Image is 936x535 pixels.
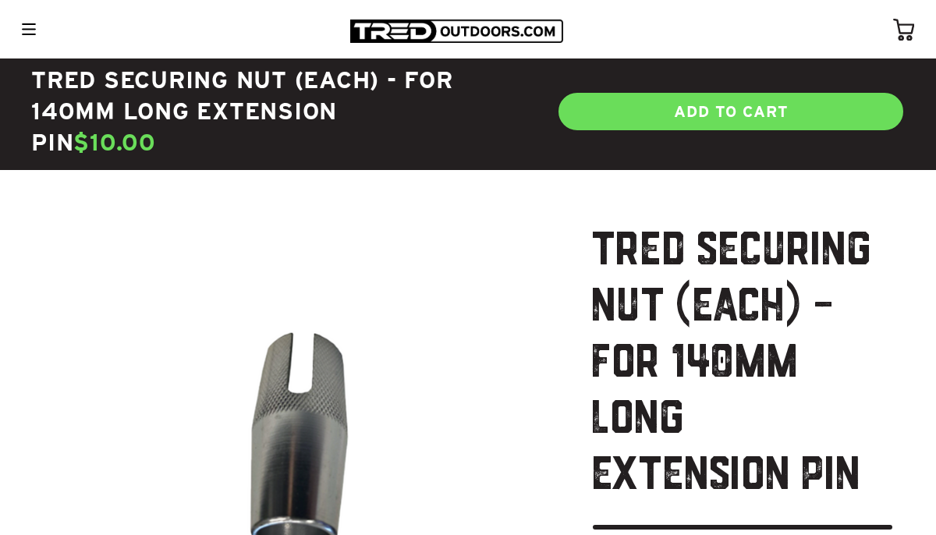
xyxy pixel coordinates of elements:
img: menu-icon [22,23,36,35]
span: $10.00 [73,129,156,155]
img: cart-icon [893,19,914,41]
h4: TRED Securing Nut (each) - for 140mm Long Extension Pin [31,65,468,158]
h1: TRED Securing Nut (each) - for 140mm Long Extension Pin [593,225,892,530]
a: ADD TO CART [557,91,905,132]
img: TRED Outdoors America [350,19,563,43]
